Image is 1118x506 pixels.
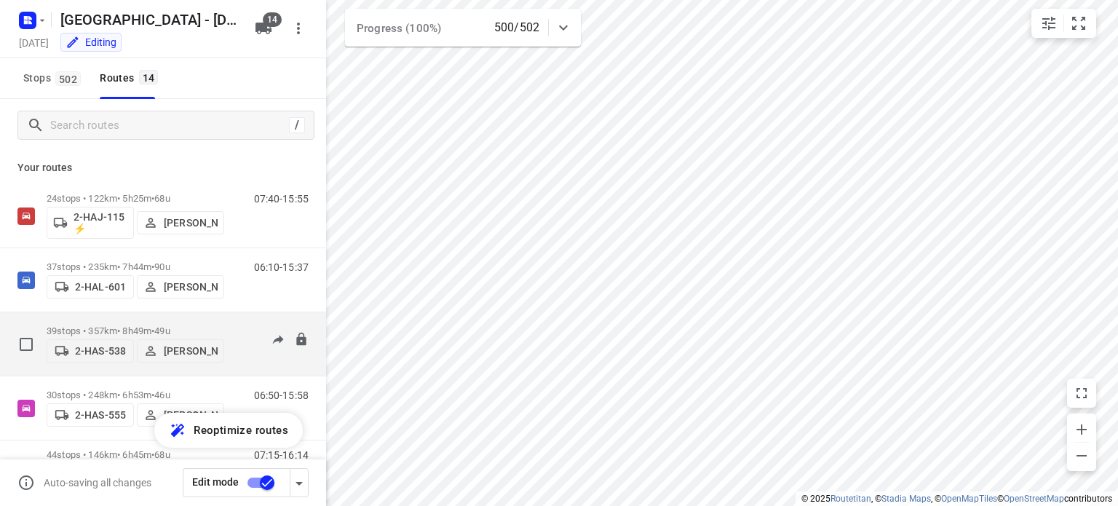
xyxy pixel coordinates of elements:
[74,211,127,234] p: 2-HAJ-115 ⚡
[47,275,134,299] button: 2-HAL-601
[494,19,539,36] p: 500/502
[151,261,154,272] span: •
[137,403,224,427] button: [PERSON_NAME]
[47,261,224,272] p: 37 stops • 235km • 7h44m
[12,330,41,359] span: Select
[55,8,243,31] h5: Rename
[47,325,224,336] p: 39 stops • 357km • 8h49m
[151,390,154,400] span: •
[17,160,309,175] p: Your routes
[47,449,224,460] p: 44 stops • 146km • 6h45m
[154,413,303,448] button: Reoptimize routes
[249,14,278,43] button: 14
[154,193,170,204] span: 68u
[139,70,159,84] span: 14
[254,390,309,401] p: 06:50-15:58
[254,193,309,205] p: 07:40-15:55
[47,339,134,363] button: 2-HAS-538
[830,494,871,504] a: Routetitan
[50,114,289,137] input: Search routes
[284,14,313,43] button: More
[154,390,170,400] span: 46u
[66,35,116,50] div: You are currently in edit mode.
[154,261,170,272] span: 90u
[44,477,151,489] p: Auto-saving all changes
[151,193,154,204] span: •
[357,22,441,35] span: Progress (100%)
[23,69,85,87] span: Stops
[164,345,218,357] p: [PERSON_NAME]
[154,325,170,336] span: 49u
[941,494,997,504] a: OpenMapTiles
[1031,9,1096,38] div: small contained button group
[100,69,162,87] div: Routes
[75,281,126,293] p: 2-HAL-601
[881,494,931,504] a: Stadia Maps
[1004,494,1064,504] a: OpenStreetMap
[164,281,218,293] p: [PERSON_NAME]
[151,325,154,336] span: •
[1064,9,1093,38] button: Fit zoom
[345,9,581,47] div: Progress (100%)500/502
[164,409,218,421] p: [PERSON_NAME]
[254,449,309,461] p: 07:15-16:14
[194,421,288,440] span: Reoptimize routes
[294,332,309,349] button: Lock route
[75,409,126,421] p: 2-HAS-555
[164,217,218,229] p: [PERSON_NAME]
[254,261,309,273] p: 06:10-15:37
[801,494,1112,504] li: © 2025 , © , © © contributors
[263,12,282,27] span: 14
[137,275,224,299] button: [PERSON_NAME]
[154,449,170,460] span: 68u
[192,476,239,488] span: Edit mode
[47,207,134,239] button: 2-HAJ-115 ⚡
[137,211,224,234] button: [PERSON_NAME]
[47,193,224,204] p: 24 stops • 122km • 5h25m
[47,403,134,427] button: 2-HAS-555
[13,34,55,51] h5: Project date
[151,449,154,460] span: •
[137,339,224,363] button: [PERSON_NAME]
[289,117,305,133] div: /
[55,71,81,86] span: 502
[47,390,224,400] p: 30 stops • 248km • 6h53m
[1034,9,1063,38] button: Map settings
[75,345,126,357] p: 2-HAS-538
[290,473,308,491] div: Driver app settings
[263,325,293,355] button: Send to driver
